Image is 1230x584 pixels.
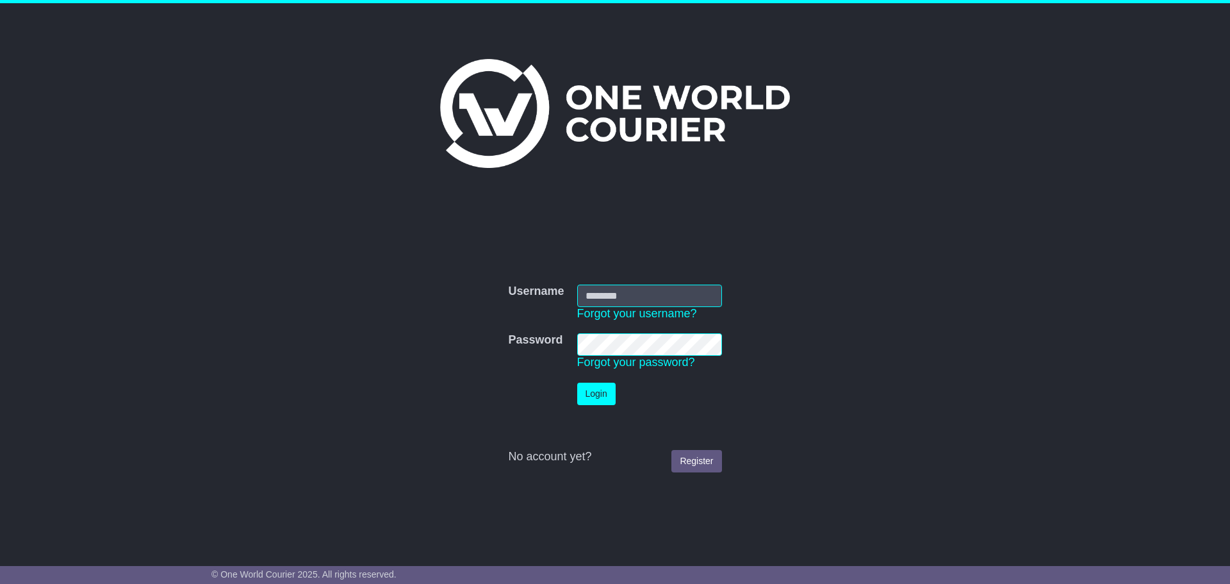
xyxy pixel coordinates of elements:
a: Register [671,450,721,472]
label: Password [508,333,562,347]
a: Forgot your password? [577,356,695,369]
a: Forgot your username? [577,307,697,320]
label: Username [508,285,564,299]
button: Login [577,383,616,405]
img: One World [440,59,790,168]
div: No account yet? [508,450,721,464]
span: © One World Courier 2025. All rights reserved. [211,569,397,580]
